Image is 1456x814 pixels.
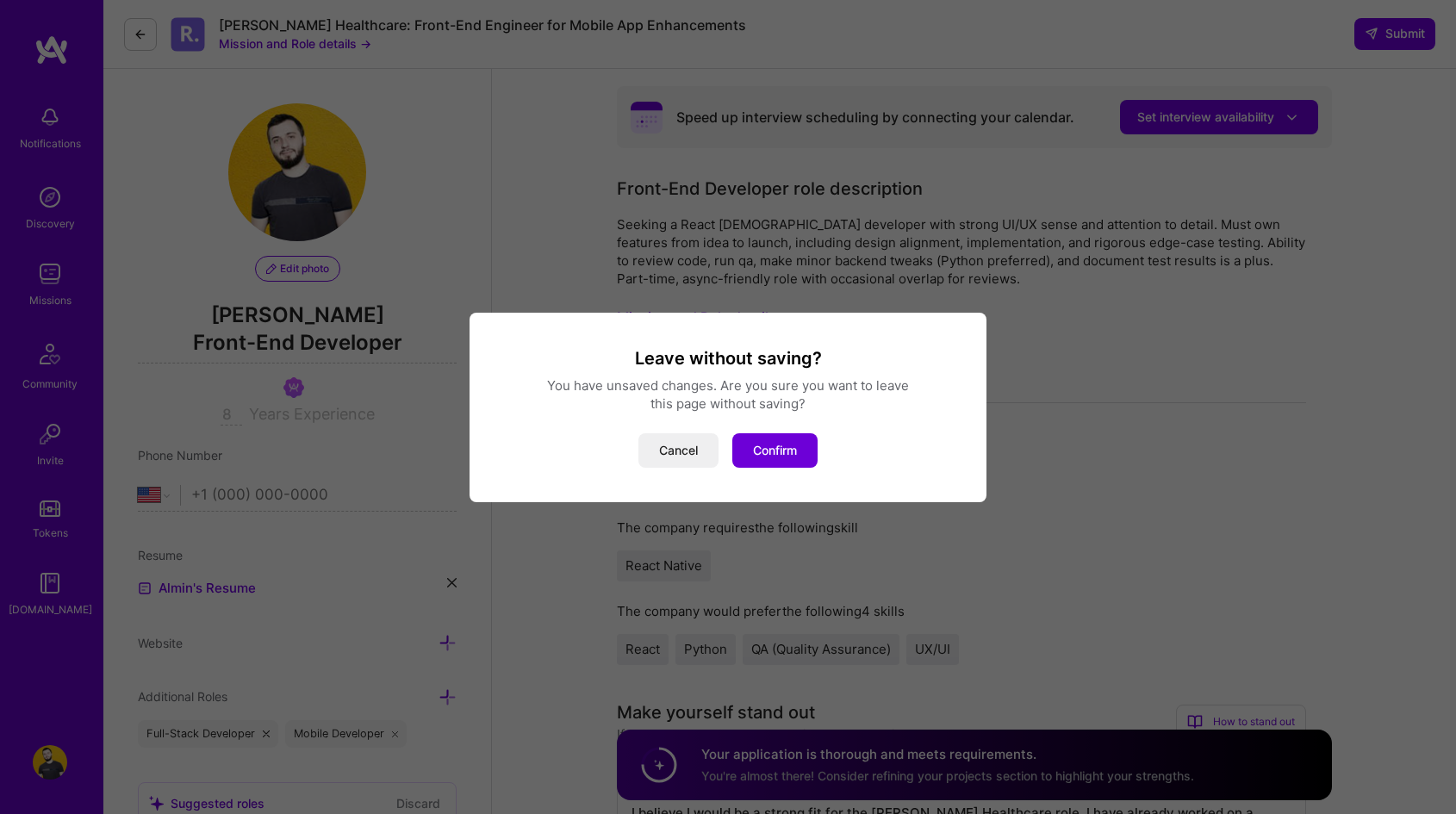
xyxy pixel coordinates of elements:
[490,395,966,413] div: this page without saving?
[470,313,986,502] div: modal
[638,433,719,468] button: Cancel
[490,376,966,395] div: You have unsaved changes. Are you sure you want to leave
[732,433,818,468] button: Confirm
[490,347,966,370] h3: Leave without saving?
